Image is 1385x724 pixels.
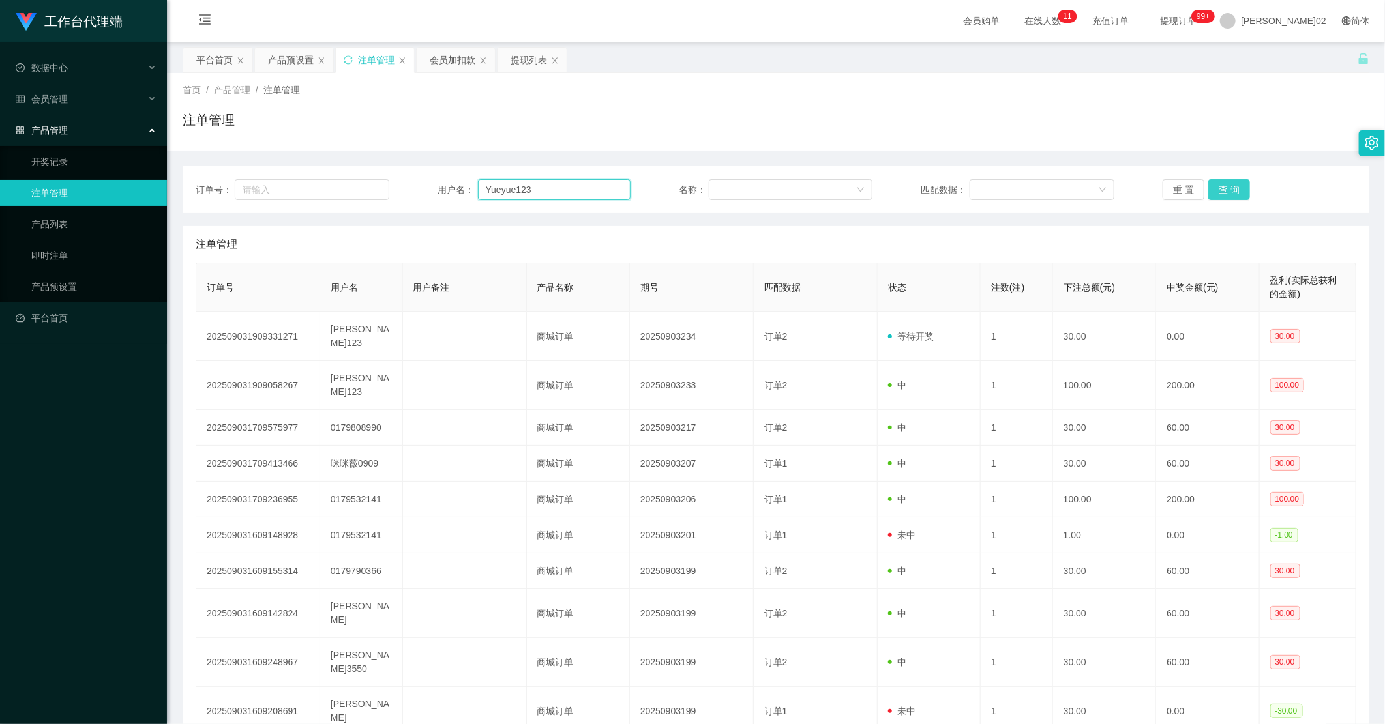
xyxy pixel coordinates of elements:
i: 图标： 关闭 [318,57,325,65]
td: 20250903207 [630,446,754,482]
h1: 工作台代理端 [44,1,123,42]
button: 重 置 [1163,179,1204,200]
span: / [206,85,209,95]
i: 图标： 关闭 [479,57,487,65]
td: [PERSON_NAME]123 [320,312,403,361]
td: 100.00 [1053,361,1156,410]
span: 首页 [183,85,201,95]
td: 30.00 [1053,638,1156,687]
span: 100.00 [1270,492,1305,506]
span: 30.00 [1270,564,1300,578]
td: 1.00 [1053,517,1156,553]
span: 订单2 [764,331,788,341]
span: 订单号 [207,282,234,293]
span: 下注总额(元) [1064,282,1115,293]
td: 30.00 [1053,410,1156,446]
td: 202509031909058267 [196,361,320,410]
div: 提现列表 [511,48,547,72]
i: 图标： check-circle-o [16,63,25,72]
td: 1 [981,482,1053,517]
td: 20250903217 [630,410,754,446]
font: 提现订单 [1160,16,1197,26]
td: 1 [981,553,1053,589]
a: 注单管理 [31,180,156,206]
td: 商城订单 [527,638,630,687]
a: 工作台代理端 [16,16,123,26]
span: 用户备注 [413,282,450,293]
span: 注单管理 [263,85,300,95]
a: 产品预设置 [31,274,156,300]
td: 商城订单 [527,312,630,361]
td: 咪咪薇0909 [320,446,403,482]
span: 30.00 [1270,655,1300,669]
i: 图标： AppStore-O [16,126,25,135]
td: [PERSON_NAME]3550 [320,638,403,687]
td: 0.00 [1156,517,1259,553]
td: 200.00 [1156,361,1259,410]
font: 产品管理 [31,125,68,136]
td: 60.00 [1156,446,1259,482]
span: 订单2 [764,566,788,576]
i: 图标: sync [344,55,353,65]
span: / [256,85,258,95]
font: 未中 [897,530,916,540]
td: 1 [981,410,1053,446]
td: 0179532141 [320,517,403,553]
td: 200.00 [1156,482,1259,517]
td: 1 [981,517,1053,553]
font: 中 [897,422,906,433]
td: 202509031609248967 [196,638,320,687]
span: 订单2 [764,422,788,433]
div: 会员加扣款 [430,48,475,72]
i: 图标： table [16,94,25,104]
td: 60.00 [1156,589,1259,638]
span: -1.00 [1270,528,1298,542]
i: 图标： 向下 [857,186,865,195]
span: 盈利(实际总获利的金额) [1270,275,1337,299]
td: 30.00 [1053,553,1156,589]
i: 图标： menu-fold [183,1,227,42]
a: 图标： 仪表板平台首页 [16,305,156,331]
span: 订单1 [764,494,788,504]
i: 图标： global [1342,16,1351,25]
p: 1 [1064,10,1068,23]
td: 30.00 [1053,589,1156,638]
td: 商城订单 [527,361,630,410]
font: 等待开奖 [897,331,934,341]
div: 产品预设置 [268,48,314,72]
td: 202509031609148928 [196,517,320,553]
td: 60.00 [1156,553,1259,589]
td: 20250903201 [630,517,754,553]
h1: 注单管理 [183,110,235,130]
i: 图标： 向下 [1099,186,1107,195]
td: [PERSON_NAME] [320,589,403,638]
div: 注单管理 [358,48,395,72]
td: 20250903233 [630,361,754,410]
td: 60.00 [1156,410,1259,446]
td: 商城订单 [527,446,630,482]
span: 名称： [679,183,709,197]
span: 状态 [888,282,906,293]
td: 202509031909331271 [196,312,320,361]
font: 充值订单 [1092,16,1129,26]
span: 订单1 [764,530,788,540]
td: 202509031709236955 [196,482,320,517]
span: 30.00 [1270,456,1300,471]
span: 用户名： [438,183,478,197]
span: 产品管理 [214,85,250,95]
font: 中 [897,566,906,576]
span: 订单2 [764,380,788,390]
div: 平台首页 [196,48,233,72]
td: 0179808990 [320,410,403,446]
span: 注数(注) [991,282,1024,293]
span: 注单管理 [196,237,237,252]
td: 202509031609142824 [196,589,320,638]
font: 中 [897,608,906,618]
i: 图标： 关闭 [237,57,245,65]
span: 产品名称 [537,282,574,293]
span: 30.00 [1270,420,1300,435]
font: 中 [897,657,906,667]
span: 订单号： [196,183,235,197]
sup: 11 [1058,10,1077,23]
img: logo.9652507e.png [16,13,37,31]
